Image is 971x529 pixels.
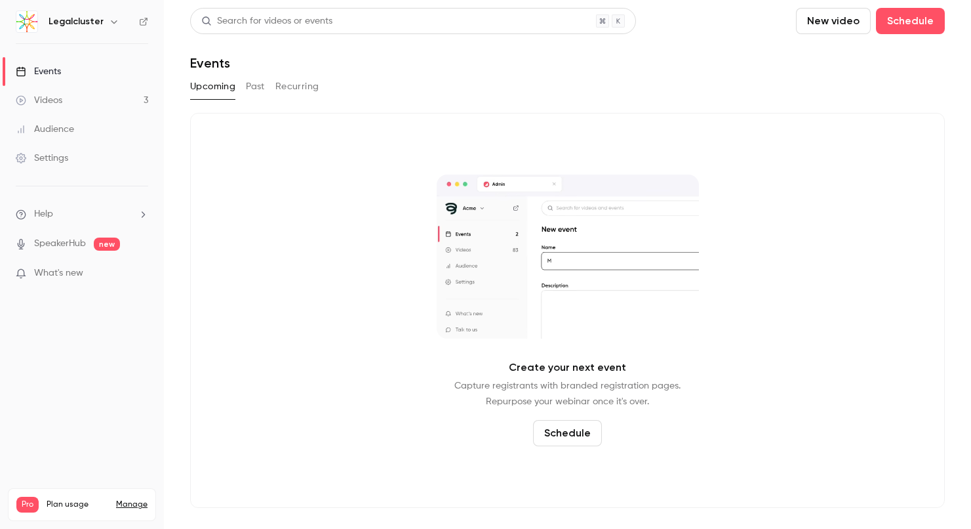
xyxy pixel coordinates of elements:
span: Help [34,207,53,221]
img: Legalcluster [16,11,37,32]
h1: Events [190,55,230,71]
button: Past [246,76,265,97]
span: Plan usage [47,499,108,510]
button: Upcoming [190,76,235,97]
iframe: Noticeable Trigger [132,268,148,280]
div: Search for videos or events [201,14,332,28]
li: help-dropdown-opener [16,207,148,221]
span: new [94,238,120,251]
div: Events [16,65,61,78]
span: Pro [16,497,39,513]
a: Manage [116,499,148,510]
div: Settings [16,152,68,165]
span: What's new [34,266,83,280]
button: Schedule [533,420,602,446]
div: Videos [16,94,62,107]
a: SpeakerHub [34,237,86,251]
button: Schedule [876,8,945,34]
p: Create your next event [509,360,626,375]
button: Recurring [275,76,319,97]
h6: Legalcluster [49,15,104,28]
button: New video [796,8,871,34]
p: Capture registrants with branded registration pages. Repurpose your webinar once it's over. [454,378,681,410]
div: Audience [16,123,74,136]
